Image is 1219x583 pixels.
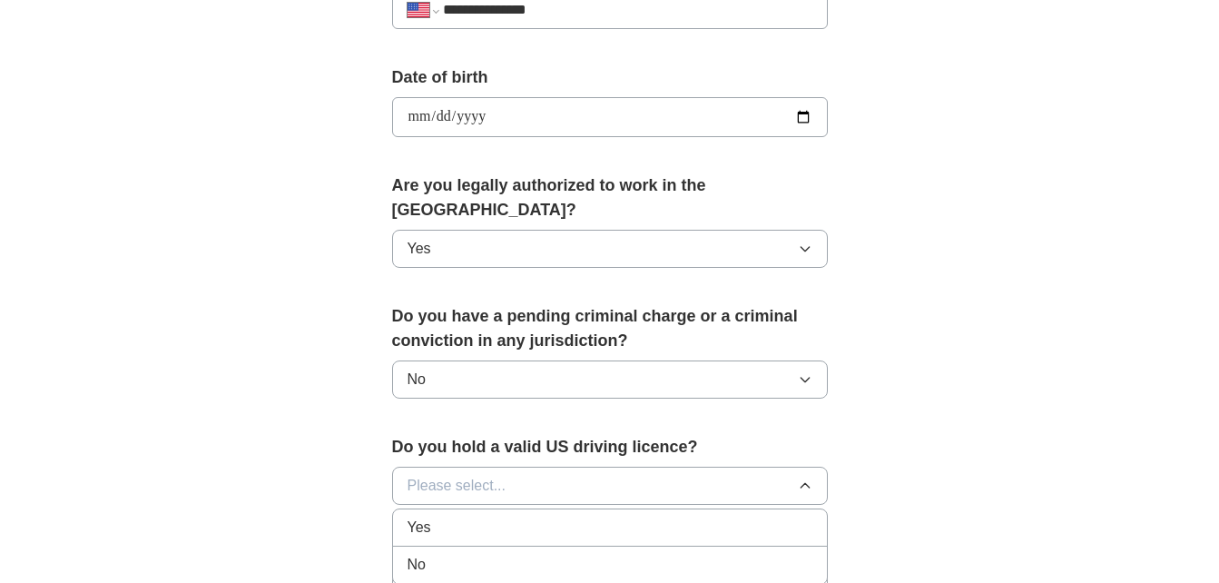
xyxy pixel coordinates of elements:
span: No [408,554,426,576]
span: Please select... [408,475,506,497]
span: Yes [408,517,431,539]
label: Do you have a pending criminal charge or a criminal conviction in any jurisdiction? [392,304,828,353]
label: Are you legally authorized to work in the [GEOGRAPHIC_DATA]? [392,173,828,222]
span: Yes [408,238,431,260]
span: No [408,369,426,390]
button: Yes [392,230,828,268]
label: Do you hold a valid US driving licence? [392,435,828,459]
button: Please select... [392,467,828,505]
label: Date of birth [392,65,828,90]
button: No [392,361,828,399]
